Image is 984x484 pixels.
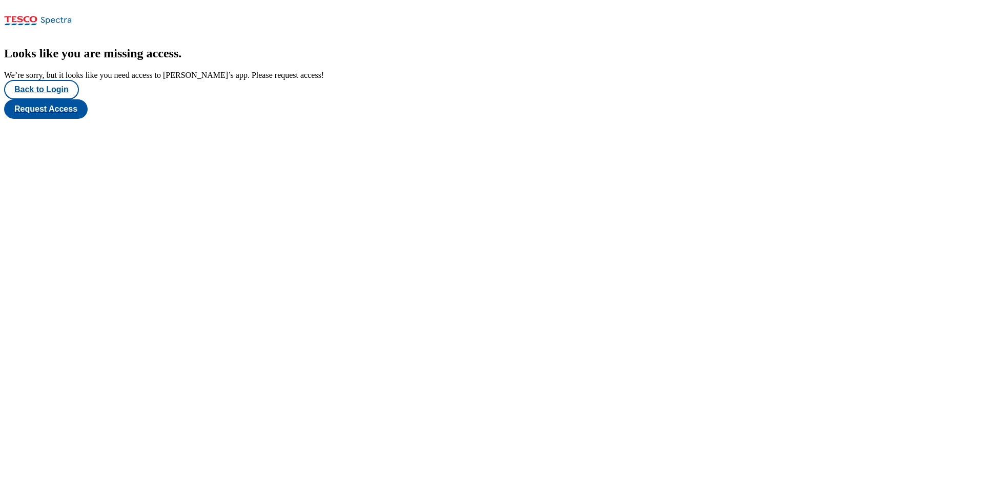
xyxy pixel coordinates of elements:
button: Back to Login [4,80,79,99]
div: We’re sorry, but it looks like you need access to [PERSON_NAME]’s app. Please request access! [4,71,980,80]
a: Request Access [4,99,980,119]
span: . [178,47,181,60]
a: Back to Login [4,80,980,99]
h2: Looks like you are missing access [4,47,980,60]
button: Request Access [4,99,88,119]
